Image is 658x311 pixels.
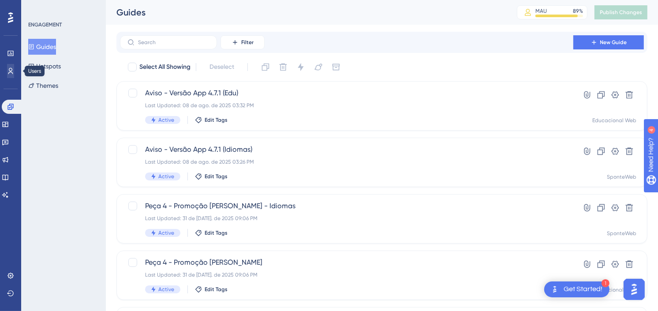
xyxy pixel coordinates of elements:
span: Edit Tags [205,173,228,180]
button: Guides [28,39,56,55]
button: New Guide [573,35,644,49]
div: Last Updated: 31 de [DATE]. de 2025 09:06 PM [145,215,548,222]
button: Edit Tags [195,229,228,236]
button: Publish Changes [594,5,647,19]
span: Filter [241,39,254,46]
div: MAU [535,7,547,15]
span: Aviso - Versão App 4.7.1 (Idiomas) [145,144,548,155]
span: Select All Showing [139,62,191,72]
div: Educacional Web [592,286,636,293]
span: Active [158,286,174,293]
button: Themes [28,78,58,94]
div: 89 % [573,7,583,15]
button: Edit Tags [195,116,228,124]
div: Guides [116,6,495,19]
span: Active [158,116,174,124]
span: Edit Tags [205,116,228,124]
button: Hotspots [28,58,61,74]
iframe: UserGuiding AI Assistant Launcher [621,276,647,303]
span: Peça 4 - Promoção [PERSON_NAME] - Idiomas [145,201,548,211]
div: Get Started! [564,285,602,294]
button: Deselect [202,59,242,75]
span: Edit Tags [205,286,228,293]
span: Edit Tags [205,229,228,236]
span: Active [158,173,174,180]
div: 4 [61,4,64,11]
input: Search [138,39,209,45]
div: SponteWeb [607,230,636,237]
div: ENGAGEMENT [28,21,62,28]
img: launcher-image-alternative-text [550,284,560,295]
span: Need Help? [21,2,55,13]
div: Open Get Started! checklist, remaining modules: 1 [544,281,609,297]
span: Publish Changes [600,9,642,16]
div: SponteWeb [607,173,636,180]
span: New Guide [600,39,627,46]
span: Aviso - Versão App 4.7.1 (Edu) [145,88,548,98]
span: Active [158,229,174,236]
div: Last Updated: 31 de [DATE]. de 2025 09:06 PM [145,271,548,278]
button: Edit Tags [195,173,228,180]
button: Edit Tags [195,286,228,293]
div: Educacional Web [592,117,636,124]
button: Filter [221,35,265,49]
span: Deselect [209,62,234,72]
div: Last Updated: 08 de ago. de 2025 03:26 PM [145,158,548,165]
div: 1 [602,279,609,287]
span: Peça 4 - Promoção [PERSON_NAME] [145,257,548,268]
div: Last Updated: 08 de ago. de 2025 03:32 PM [145,102,548,109]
